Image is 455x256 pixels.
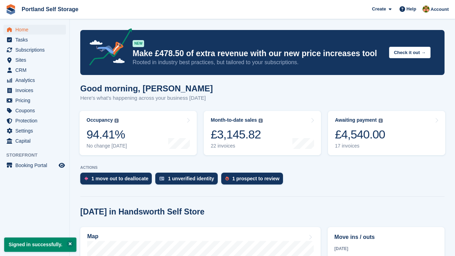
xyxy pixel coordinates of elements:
[328,111,445,155] a: Awaiting payment £4,540.00 17 invoices
[15,65,57,75] span: CRM
[3,136,66,146] a: menu
[168,176,214,181] div: 1 unverified identity
[15,96,57,105] span: Pricing
[15,55,57,65] span: Sites
[15,25,57,35] span: Home
[83,28,132,68] img: price-adjustments-announcement-icon-8257ccfd72463d97f412b2fc003d46551f7dbcb40ab6d574587a9cd5c0d94...
[221,173,286,188] a: 1 prospect to review
[232,176,279,181] div: 1 prospect to review
[3,65,66,75] a: menu
[3,45,66,55] a: menu
[80,84,213,93] h1: Good morning, [PERSON_NAME]
[211,117,257,123] div: Month-to-date sales
[15,116,57,126] span: Protection
[431,6,449,13] span: Account
[133,40,144,47] div: NEW
[3,55,66,65] a: menu
[15,85,57,95] span: Invoices
[15,75,57,85] span: Analytics
[259,119,263,123] img: icon-info-grey-7440780725fd019a000dd9b08b2336e03edf1995a4989e88bcd33f0948082b44.svg
[211,143,263,149] div: 22 invoices
[3,96,66,105] a: menu
[423,6,430,13] img: Richard Parker
[91,176,148,181] div: 1 move out to deallocate
[133,59,383,66] p: Rooted in industry best practices, but tailored to your subscriptions.
[389,47,431,58] button: Check it out →
[15,106,57,115] span: Coupons
[406,6,416,13] span: Help
[80,111,197,155] a: Occupancy 94.41% No change [DATE]
[3,25,66,35] a: menu
[3,85,66,95] a: menu
[155,173,221,188] a: 1 unverified identity
[87,117,113,123] div: Occupancy
[114,119,119,123] img: icon-info-grey-7440780725fd019a000dd9b08b2336e03edf1995a4989e88bcd33f0948082b44.svg
[87,143,127,149] div: No change [DATE]
[15,136,57,146] span: Capital
[4,238,76,252] p: Signed in successfully.
[372,6,386,13] span: Create
[84,176,88,181] img: move_outs_to_deallocate_icon-f764333ba52eb49d3ac5e1228854f67142a1ed5810a6f6cc68b1a99e826820c5.svg
[225,176,229,181] img: prospect-51fa495bee0391a8d652442698ab0144808aea92771e9ea1ae160a38d050c398.svg
[80,94,213,102] p: Here's what's happening across your business [DATE]
[6,152,69,159] span: Storefront
[133,48,383,59] p: Make £478.50 of extra revenue with our new price increases tool
[335,117,377,123] div: Awaiting payment
[3,106,66,115] a: menu
[3,126,66,136] a: menu
[15,35,57,45] span: Tasks
[80,165,445,170] p: ACTIONS
[3,75,66,85] a: menu
[3,35,66,45] a: menu
[87,233,98,240] h2: Map
[15,126,57,136] span: Settings
[379,119,383,123] img: icon-info-grey-7440780725fd019a000dd9b08b2336e03edf1995a4989e88bcd33f0948082b44.svg
[58,161,66,170] a: Preview store
[80,173,155,188] a: 1 move out to deallocate
[204,111,321,155] a: Month-to-date sales £3,145.82 22 invoices
[334,233,438,241] h2: Move ins / outs
[335,143,385,149] div: 17 invoices
[19,3,81,15] a: Portland Self Storage
[80,207,204,217] h2: [DATE] in Handsworth Self Store
[335,127,385,142] div: £4,540.00
[3,116,66,126] a: menu
[15,45,57,55] span: Subscriptions
[211,127,263,142] div: £3,145.82
[159,176,164,181] img: verify_identity-adf6edd0f0f0b5bbfe63781bf79b02c33cf7c696d77639b501bdc392416b5a36.svg
[3,160,66,170] a: menu
[334,246,438,252] div: [DATE]
[15,160,57,170] span: Booking Portal
[87,127,127,142] div: 94.41%
[6,4,16,15] img: stora-icon-8386f47178a22dfd0bd8f6a31ec36ba5ce8667c1dd55bd0f319d3a0aa187defe.svg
